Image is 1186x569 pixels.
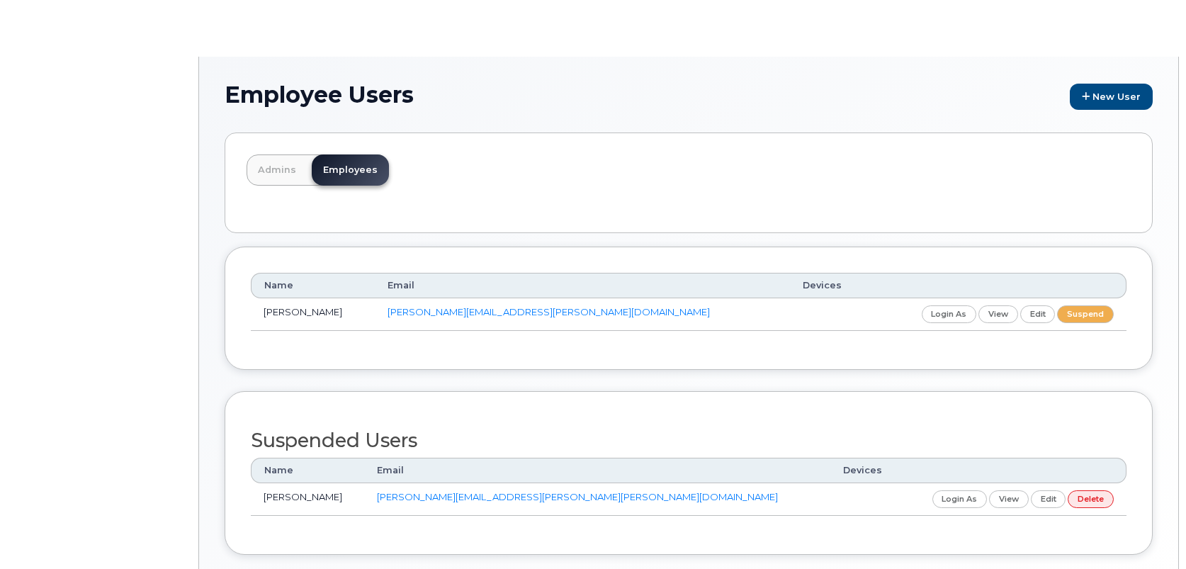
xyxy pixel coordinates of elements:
[251,298,375,331] td: [PERSON_NAME]
[830,458,900,483] th: Devices
[1057,305,1114,323] a: suspend
[388,306,710,317] a: [PERSON_NAME][EMAIL_ADDRESS][PERSON_NAME][DOMAIN_NAME]
[251,430,1126,451] h2: Suspended Users
[922,305,977,323] a: login as
[932,490,988,508] a: login as
[251,483,364,516] td: [PERSON_NAME]
[375,273,790,298] th: Email
[247,154,307,186] a: Admins
[377,491,778,502] a: [PERSON_NAME][EMAIL_ADDRESS][PERSON_NAME][PERSON_NAME][DOMAIN_NAME]
[790,273,867,298] th: Devices
[1070,84,1153,110] a: New User
[251,273,375,298] th: Name
[978,305,1018,323] a: view
[1068,490,1114,508] a: delete
[251,458,364,483] th: Name
[989,490,1029,508] a: view
[312,154,389,186] a: Employees
[225,82,1153,110] h1: Employee Users
[1020,305,1056,323] a: edit
[1031,490,1066,508] a: edit
[364,458,830,483] th: Email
